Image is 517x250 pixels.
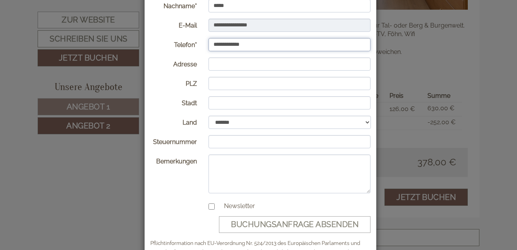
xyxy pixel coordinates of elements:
[145,77,203,89] label: PLZ
[145,19,203,30] label: E-Mail
[216,202,255,211] label: Newsletter
[145,96,203,108] label: Stadt
[12,38,125,43] small: 09:51
[249,201,305,218] button: Senden
[6,21,129,45] div: Guten Tag, wie können wir Ihnen helfen?
[145,116,203,127] label: Land
[145,155,203,166] label: Bemerkungen
[145,38,203,50] label: Telefon*
[219,216,371,233] button: Buchungsanfrage absenden
[12,23,125,29] div: [GEOGRAPHIC_DATA]
[145,135,203,147] label: Steuernummer
[131,6,175,19] div: Mittwoch
[145,57,203,69] label: Adresse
